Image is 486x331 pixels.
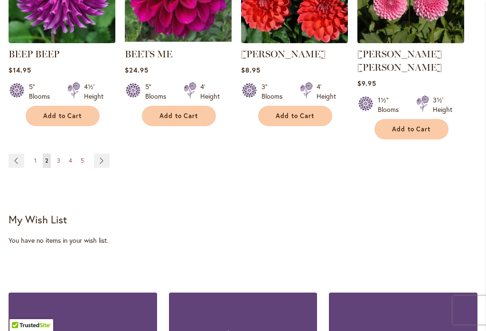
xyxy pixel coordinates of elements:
[57,157,60,164] span: 3
[69,157,72,164] span: 4
[241,65,261,74] span: $8.95
[357,48,442,73] a: [PERSON_NAME] [PERSON_NAME]
[374,119,449,139] button: Add to Cart
[45,157,48,164] span: 2
[357,36,464,45] a: BETTY ANNE
[357,79,376,88] span: $9.95
[34,157,37,164] span: 1
[125,65,149,74] span: $24.95
[276,112,315,120] span: Add to Cart
[159,112,198,120] span: Add to Cart
[392,125,431,133] span: Add to Cart
[9,212,67,226] strong: My Wish List
[9,48,59,60] a: BEEP BEEP
[145,82,172,101] div: 5" Blooms
[29,82,56,101] div: 5" Blooms
[142,106,216,126] button: Add to Cart
[66,154,75,168] a: 4
[125,36,232,45] a: BEETS ME
[43,112,82,120] span: Add to Cart
[241,48,326,60] a: [PERSON_NAME]
[378,95,405,114] div: 1½" Blooms
[200,82,220,101] div: 4' Height
[9,65,31,74] span: $14.95
[32,154,39,168] a: 1
[258,106,332,126] button: Add to Cart
[9,36,115,45] a: BEEP BEEP
[241,36,348,45] a: BENJAMIN MATTHEW
[84,82,103,101] div: 4½' Height
[7,297,34,324] iframe: Launch Accessibility Center
[9,236,477,245] div: You have no items in your wish list.
[26,106,100,126] button: Add to Cart
[78,154,86,168] a: 5
[317,82,336,101] div: 4' Height
[433,95,452,114] div: 3½' Height
[262,82,289,101] div: 3" Blooms
[55,154,63,168] a: 3
[81,157,84,164] span: 5
[125,48,172,60] a: BEETS ME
